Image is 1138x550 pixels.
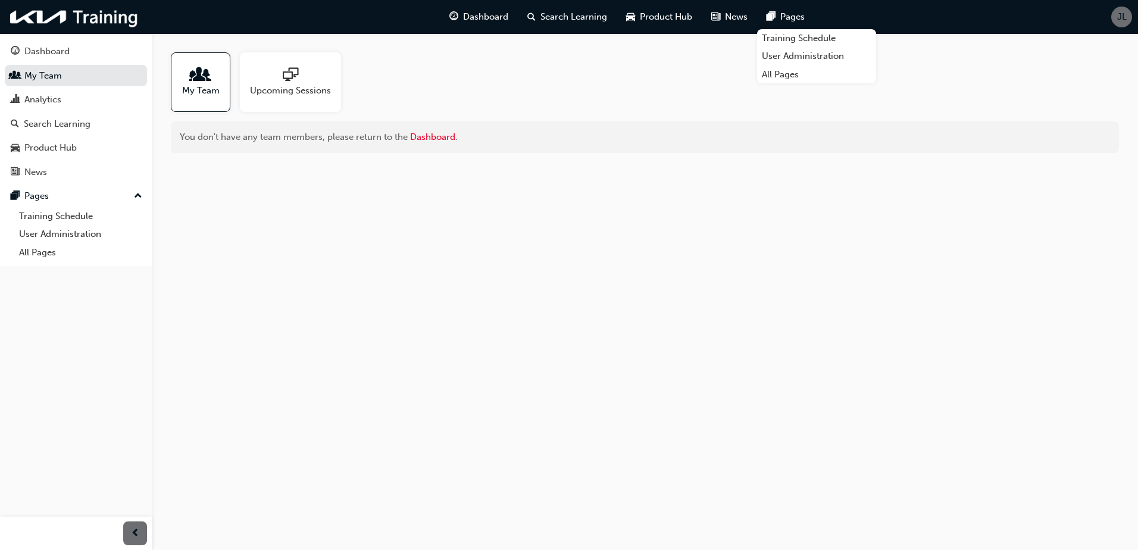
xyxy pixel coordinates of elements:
span: guage-icon [449,10,458,24]
div: News [24,165,47,179]
a: My Team [171,52,240,112]
span: Upcoming Sessions [250,84,331,98]
img: kia-training [6,5,143,29]
span: search-icon [527,10,536,24]
span: guage-icon [11,46,20,57]
a: guage-iconDashboard [440,5,518,29]
span: up-icon [134,189,142,204]
button: DashboardMy TeamAnalyticsSearch LearningProduct HubNews [5,38,147,185]
a: News [5,161,147,183]
div: You don't have any team members, please return to the . [171,121,1119,153]
a: User Administration [14,225,147,243]
div: Dashboard [24,45,70,58]
span: search-icon [11,119,19,130]
span: pages-icon [11,191,20,202]
span: Dashboard [463,10,508,24]
a: Dashboard [5,40,147,62]
a: All Pages [757,65,876,84]
button: JL [1111,7,1132,27]
span: chart-icon [11,95,20,105]
span: Search Learning [540,10,607,24]
a: Product Hub [5,137,147,159]
a: news-iconNews [702,5,757,29]
a: All Pages [14,243,147,262]
span: JL [1117,10,1127,24]
span: news-icon [11,167,20,178]
span: pages-icon [767,10,776,24]
span: news-icon [711,10,720,24]
span: car-icon [11,143,20,154]
a: pages-iconPages [757,5,814,29]
a: My Team [5,65,147,87]
a: Analytics [5,89,147,111]
span: sessionType_ONLINE_URL-icon [283,67,298,84]
span: people-icon [11,71,20,82]
span: News [725,10,748,24]
a: search-iconSearch Learning [518,5,617,29]
button: Pages [5,185,147,207]
a: Training Schedule [14,207,147,226]
div: Analytics [24,93,61,107]
span: prev-icon [131,526,140,541]
span: Product Hub [640,10,692,24]
div: Pages [24,189,49,203]
a: car-iconProduct Hub [617,5,702,29]
span: people-icon [193,67,208,84]
a: User Administration [757,47,876,65]
a: Search Learning [5,113,147,135]
div: Search Learning [24,117,90,131]
span: car-icon [626,10,635,24]
span: My Team [182,84,220,98]
span: Pages [780,10,805,24]
a: Training Schedule [757,29,876,48]
a: Dashboard [410,132,455,142]
a: Upcoming Sessions [240,52,351,112]
div: Product Hub [24,141,77,155]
